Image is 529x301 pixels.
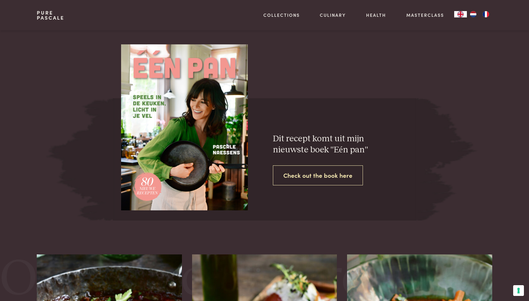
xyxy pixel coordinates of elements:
[37,10,64,20] a: PurePascale
[121,44,248,211] img: one pan - sample cover
[320,12,346,18] a: Culinary
[454,11,467,17] div: Language
[467,11,480,17] a: NL
[454,11,467,17] a: EN
[263,12,300,18] a: Collections
[366,12,386,18] a: Health
[406,12,444,18] a: Masterclass
[467,11,492,17] ul: Language list
[513,285,524,296] button: Your consent preferences for tracking technologies
[454,11,492,17] aside: Language selected: English
[273,165,363,185] a: Check out the book here
[273,133,416,155] h3: Dit recept komt uit mijn nieuwste boek "Eén pan"
[480,11,492,17] a: FR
